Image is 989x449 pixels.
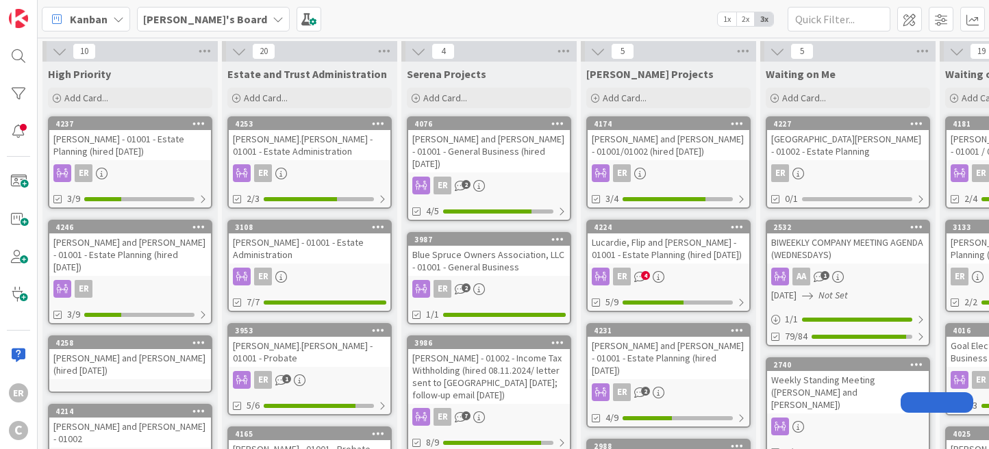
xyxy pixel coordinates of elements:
[408,118,570,130] div: 4076
[408,233,570,276] div: 3987Blue Spruce Owners Association, LLC - 01001 - General Business
[64,92,108,104] span: Add Card...
[414,235,570,244] div: 3987
[821,271,829,280] span: 1
[788,7,890,31] input: Quick Filter...
[462,283,471,292] span: 2
[49,405,211,418] div: 4214
[588,164,749,182] div: ER
[767,130,929,160] div: [GEOGRAPHIC_DATA][PERSON_NAME] - 01002 - Estate Planning
[229,164,390,182] div: ER
[588,324,749,337] div: 4231
[75,280,92,298] div: ER
[767,268,929,285] div: AA
[235,119,390,129] div: 4253
[229,233,390,264] div: [PERSON_NAME] - 01001 - Estate Administration
[408,408,570,426] div: ER
[767,118,929,160] div: 4227[GEOGRAPHIC_DATA][PERSON_NAME] - 01002 - Estate Planning
[434,280,451,298] div: ER
[49,337,211,379] div: 4258[PERSON_NAME] and [PERSON_NAME] (hired [DATE])
[407,67,486,81] span: Serena Projects
[254,268,272,285] div: ER
[785,329,808,344] span: 79/84
[252,43,275,60] span: 20
[964,295,977,309] span: 2/2
[588,221,749,233] div: 4224
[613,383,631,401] div: ER
[414,119,570,129] div: 4076
[143,12,267,26] b: [PERSON_NAME]'s Board
[767,164,929,182] div: ER
[785,192,798,206] span: 0/1
[605,411,618,425] span: 4/9
[773,360,929,370] div: 2740
[408,177,570,194] div: ER
[767,221,929,264] div: 2532BIWEEKLY COMPANY MEETING AGENDA (WEDNESDAYS)
[229,371,390,389] div: ER
[414,338,570,348] div: 3986
[49,405,211,448] div: 4214[PERSON_NAME] and [PERSON_NAME] - 01002
[55,222,211,232] div: 4246
[771,288,797,303] span: [DATE]
[588,383,749,401] div: ER
[588,337,749,379] div: [PERSON_NAME] and [PERSON_NAME] - 01001 - Estate Planning (hired [DATE])
[254,164,272,182] div: ER
[594,326,749,335] div: 4231
[244,92,288,104] span: Add Card...
[755,12,773,26] span: 3x
[408,280,570,298] div: ER
[588,118,749,130] div: 4174
[229,118,390,130] div: 4253
[55,338,211,348] div: 4258
[767,118,929,130] div: 4227
[611,43,634,60] span: 5
[605,295,618,309] span: 5/9
[613,268,631,285] div: ER
[641,271,650,280] span: 4
[49,337,211,349] div: 4258
[767,359,929,371] div: 2740
[426,307,439,322] span: 1/1
[771,164,789,182] div: ER
[235,326,390,335] div: 3953
[247,295,260,309] span: 7/7
[434,177,451,194] div: ER
[792,268,810,285] div: AA
[49,418,211,448] div: [PERSON_NAME] and [PERSON_NAME] - 01002
[9,421,28,440] div: C
[229,130,390,160] div: [PERSON_NAME].[PERSON_NAME] - 01001 - Estate Administration
[426,204,439,218] span: 4/5
[73,43,96,60] span: 10
[70,11,108,27] span: Kanban
[254,371,272,389] div: ER
[613,164,631,182] div: ER
[229,324,390,367] div: 3953[PERSON_NAME].[PERSON_NAME] - 01001 - Probate
[462,180,471,189] span: 2
[49,164,211,182] div: ER
[282,374,291,383] span: 1
[247,398,260,413] span: 5/6
[229,221,390,233] div: 3108
[9,9,28,28] img: Visit kanbanzone.com
[49,349,211,379] div: [PERSON_NAME] and [PERSON_NAME] (hired [DATE])
[767,359,929,413] div: 2740Weekly Standing Meeting ([PERSON_NAME] and [PERSON_NAME])
[594,222,749,232] div: 4224
[462,411,471,420] span: 7
[235,222,390,232] div: 3108
[408,337,570,404] div: 3986[PERSON_NAME] - 01002 - Income Tax Withholding (hired 08.11.2024/ letter sent to [GEOGRAPHIC_...
[818,289,848,301] i: Not Set
[767,221,929,233] div: 2532
[588,324,749,379] div: 4231[PERSON_NAME] and [PERSON_NAME] - 01001 - Estate Planning (hired [DATE])
[67,307,80,322] span: 3/9
[423,92,467,104] span: Add Card...
[594,119,749,129] div: 4174
[964,192,977,206] span: 2/4
[588,221,749,264] div: 4224Lucardie, Flip and [PERSON_NAME] - 01001 - Estate Planning (hired [DATE])
[431,43,455,60] span: 4
[49,233,211,276] div: [PERSON_NAME] and [PERSON_NAME] - 01001 - Estate Planning (hired [DATE])
[49,130,211,160] div: [PERSON_NAME] - 01001 - Estate Planning (hired [DATE])
[588,233,749,264] div: Lucardie, Flip and [PERSON_NAME] - 01001 - Estate Planning (hired [DATE])
[408,233,570,246] div: 3987
[408,118,570,172] div: 4076[PERSON_NAME] and [PERSON_NAME] - 01001 - General Business (hired [DATE])
[247,192,260,206] span: 2/3
[229,324,390,337] div: 3953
